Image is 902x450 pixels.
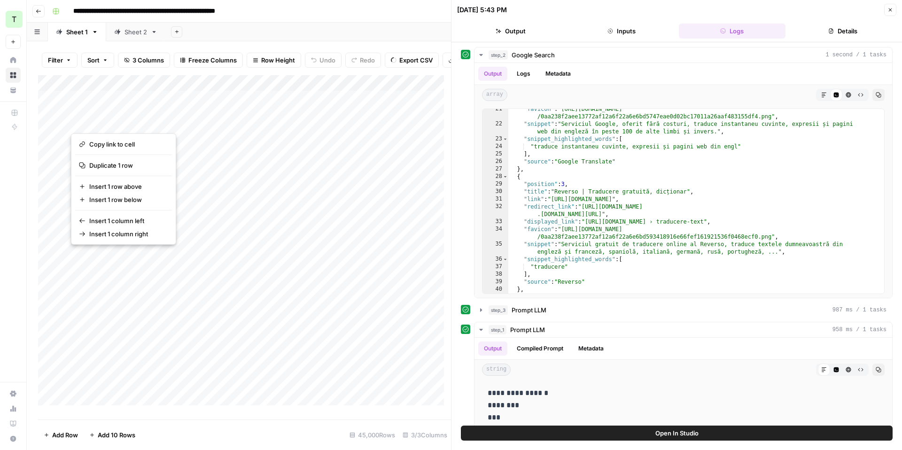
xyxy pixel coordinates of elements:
[399,55,433,65] span: Export CSV
[81,53,114,68] button: Sort
[89,195,164,204] span: Insert 1 row below
[132,55,164,65] span: 3 Columns
[832,306,886,314] span: 987 ms / 1 tasks
[482,364,511,376] span: string
[510,325,545,334] span: Prompt LLM
[6,8,21,31] button: Workspace: TY SEO Team
[482,173,508,180] div: 28
[174,53,243,68] button: Freeze Columns
[789,23,896,39] button: Details
[482,203,508,218] div: 32
[48,55,63,65] span: Filter
[399,427,451,442] div: 3/3 Columns
[512,50,555,60] span: Google Search
[482,218,508,225] div: 33
[89,161,164,170] span: Duplicate 1 row
[478,67,507,81] button: Output
[87,55,100,65] span: Sort
[457,23,564,39] button: Output
[89,140,164,149] span: Copy link to cell
[482,256,508,263] div: 36
[482,135,508,143] div: 23
[679,23,786,39] button: Logs
[540,67,576,81] button: Metadata
[461,426,893,441] button: Open In Studio
[474,47,892,62] button: 1 second / 1 tasks
[568,23,675,39] button: Inputs
[478,341,507,356] button: Output
[474,63,892,298] div: 1 second / 1 tasks
[385,53,439,68] button: Export CSV
[38,427,84,442] button: Add Row
[52,430,78,440] span: Add Row
[345,53,381,68] button: Redo
[482,165,508,173] div: 27
[482,105,508,120] div: 21
[482,158,508,165] div: 26
[6,83,21,98] a: Your Data
[474,322,892,337] button: 958 ms / 1 tasks
[319,55,335,65] span: Undo
[482,225,508,241] div: 34
[503,173,508,180] span: Toggle code folding, rows 28 through 40
[832,326,886,334] span: 958 ms / 1 tasks
[188,55,237,65] span: Freeze Columns
[482,241,508,256] div: 35
[346,427,399,442] div: 45,000 Rows
[118,53,170,68] button: 3 Columns
[573,341,609,356] button: Metadata
[482,150,508,158] div: 25
[6,431,21,446] button: Help + Support
[89,229,164,239] span: Insert 1 column right
[489,325,506,334] span: step_1
[66,27,88,37] div: Sheet 1
[511,341,569,356] button: Compiled Prompt
[457,5,507,15] div: [DATE] 5:43 PM
[6,68,21,83] a: Browse
[512,305,546,315] span: Prompt LLM
[482,188,508,195] div: 30
[12,14,16,25] span: T
[482,263,508,271] div: 37
[98,430,135,440] span: Add 10 Rows
[489,305,508,315] span: step_3
[489,50,508,60] span: step_2
[511,67,536,81] button: Logs
[48,23,106,41] a: Sheet 1
[482,278,508,286] div: 39
[124,27,147,37] div: Sheet 2
[261,55,295,65] span: Row Height
[42,53,78,68] button: Filter
[89,182,164,191] span: Insert 1 row above
[247,53,301,68] button: Row Height
[503,135,508,143] span: Toggle code folding, rows 23 through 25
[482,89,507,101] span: array
[106,23,165,41] a: Sheet 2
[6,401,21,416] a: Usage
[482,271,508,278] div: 38
[6,53,21,68] a: Home
[503,256,508,263] span: Toggle code folding, rows 36 through 38
[655,428,699,438] span: Open In Studio
[482,293,508,301] div: 41
[6,386,21,401] a: Settings
[89,216,164,225] span: Insert 1 column left
[482,195,508,203] div: 31
[474,338,892,443] div: 958 ms / 1 tasks
[503,293,508,301] span: Toggle code folding, rows 41 through 67
[482,120,508,135] div: 22
[482,143,508,150] div: 24
[474,303,892,318] button: 987 ms / 1 tasks
[360,55,375,65] span: Redo
[825,51,886,59] span: 1 second / 1 tasks
[482,180,508,188] div: 29
[6,416,21,431] a: Learning Hub
[84,427,141,442] button: Add 10 Rows
[482,286,508,293] div: 40
[305,53,342,68] button: Undo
